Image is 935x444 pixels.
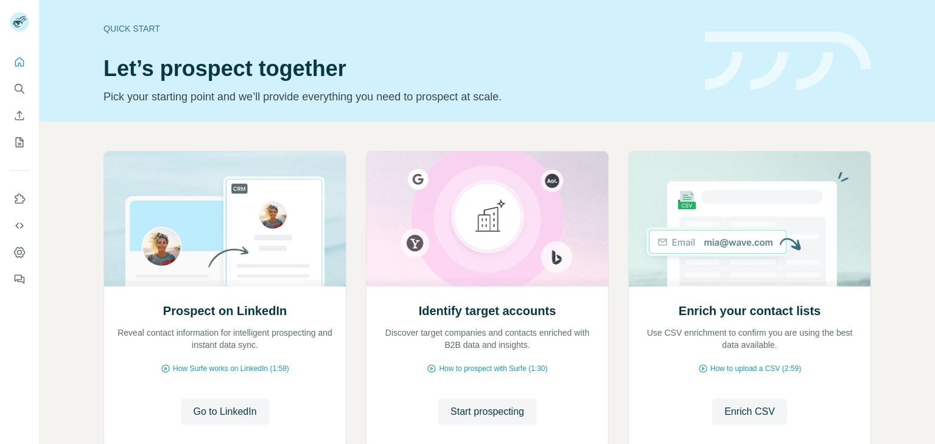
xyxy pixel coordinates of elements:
[712,398,787,425] button: Enrich CSV
[10,51,29,73] button: Quick start
[679,302,821,319] h2: Enrich your contact lists
[419,302,556,319] h2: Identify target accounts
[628,151,871,286] img: Enrich your contact lists
[10,188,29,210] button: Use Surfe on LinkedIn
[103,23,690,35] div: Quick start
[724,404,775,419] span: Enrich CSV
[10,241,29,263] button: Dashboard
[710,363,801,374] span: How to upload a CSV (2:59)
[116,327,334,351] p: Reveal contact information for intelligent prospecting and instant data sync.
[366,151,609,286] img: Identify target accounts
[438,398,536,425] button: Start prospecting
[379,327,596,351] p: Discover target companies and contacts enriched with B2B data and insights.
[10,105,29,127] button: Enrich CSV
[10,268,29,290] button: Feedback
[193,404,256,419] span: Go to LinkedIn
[103,57,690,81] h1: Let’s prospect together
[103,151,346,286] img: Prospect on LinkedIn
[705,32,871,91] img: banner
[641,327,858,351] p: Use CSV enrichment to confirm you are using the best data available.
[181,398,268,425] button: Go to LinkedIn
[163,302,287,319] h2: Prospect on LinkedIn
[450,404,524,419] span: Start prospecting
[10,78,29,100] button: Search
[10,215,29,237] button: Use Surfe API
[173,363,289,374] span: How Surfe works on LinkedIn (1:58)
[10,131,29,153] button: My lists
[439,363,547,374] span: How to prospect with Surfe (1:30)
[103,88,690,105] p: Pick your starting point and we’ll provide everything you need to prospect at scale.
